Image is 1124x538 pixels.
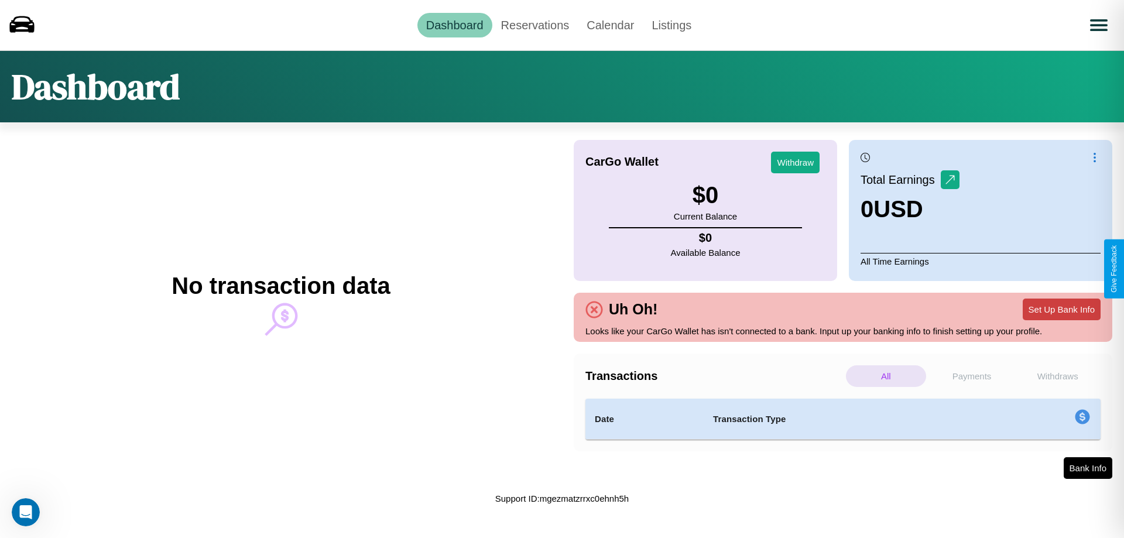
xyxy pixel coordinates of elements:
[172,273,390,299] h2: No transaction data
[495,491,629,506] p: Support ID: mgezmatzrrxc0ehnh5h
[861,253,1101,269] p: All Time Earnings
[585,369,843,383] h4: Transactions
[861,196,959,222] h3: 0 USD
[771,152,820,173] button: Withdraw
[585,323,1101,339] p: Looks like your CarGo Wallet has isn't connected to a bank. Input up your banking info to finish ...
[585,155,659,169] h4: CarGo Wallet
[846,365,926,387] p: All
[713,412,979,426] h4: Transaction Type
[671,245,741,261] p: Available Balance
[671,231,741,245] h4: $ 0
[861,169,941,190] p: Total Earnings
[12,498,40,526] iframe: Intercom live chat
[1110,245,1118,293] div: Give Feedback
[1023,299,1101,320] button: Set Up Bank Info
[595,412,694,426] h4: Date
[674,208,737,224] p: Current Balance
[932,365,1012,387] p: Payments
[643,13,700,37] a: Listings
[603,301,663,318] h4: Uh Oh!
[1082,9,1115,42] button: Open menu
[492,13,578,37] a: Reservations
[12,63,180,111] h1: Dashboard
[1064,457,1112,479] button: Bank Info
[1017,365,1098,387] p: Withdraws
[585,399,1101,440] table: simple table
[578,13,643,37] a: Calendar
[417,13,492,37] a: Dashboard
[674,182,737,208] h3: $ 0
